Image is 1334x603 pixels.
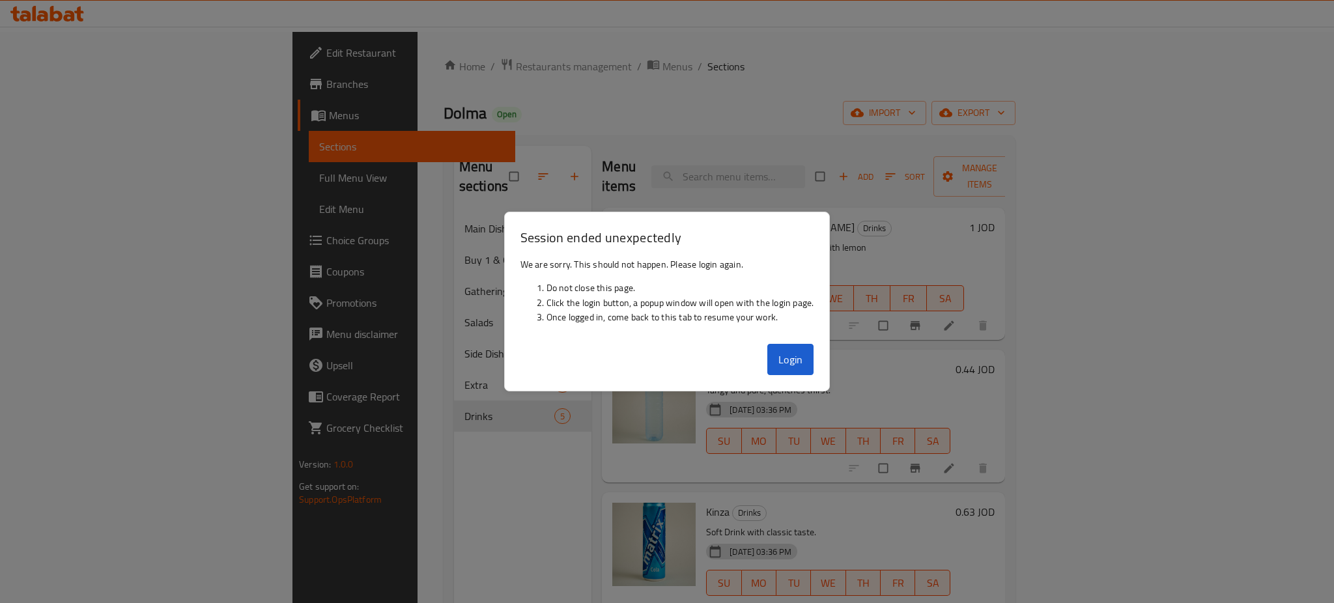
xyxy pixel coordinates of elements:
button: Login [767,344,814,375]
h3: Session ended unexpectedly [520,228,814,247]
li: Once logged in, come back to this tab to resume your work. [546,310,814,324]
li: Click the login button, a popup window will open with the login page. [546,296,814,310]
li: Do not close this page. [546,281,814,295]
div: We are sorry. This should not happen. Please login again. [505,252,830,339]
